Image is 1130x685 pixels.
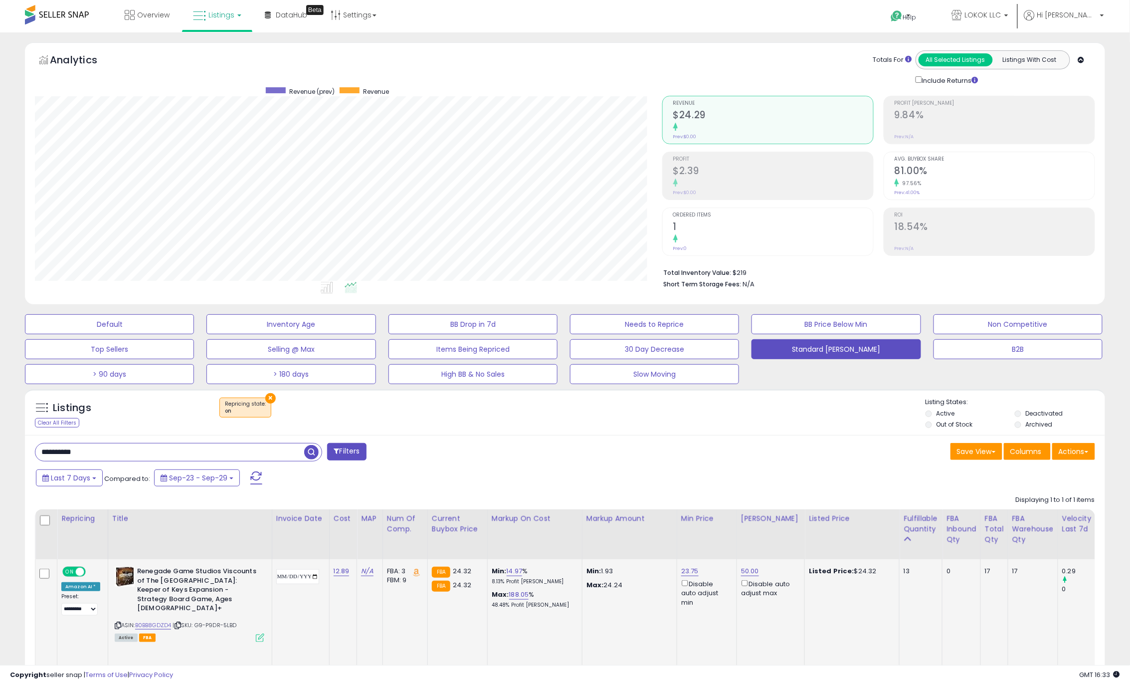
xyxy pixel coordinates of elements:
label: Out of Stock [937,420,973,429]
div: Num of Comp. [387,513,423,534]
small: FBA [432,581,450,592]
span: LOKOK LLC [965,10,1001,20]
b: Listed Price: [809,566,854,576]
button: Save View [950,443,1002,460]
button: All Selected Listings [919,53,993,66]
div: FBM: 9 [387,576,420,585]
h2: 9.84% [895,109,1095,123]
a: B0BB8GDZD4 [135,621,172,630]
a: 188.05 [509,590,529,600]
div: 0.29 [1062,567,1103,576]
div: Clear All Filters [35,418,79,428]
span: All listings currently available for purchase on Amazon [115,634,138,642]
th: CSV column name: cust_attr_3_Invoice Date [272,509,329,559]
b: Min: [492,566,507,576]
div: Totals For [873,55,912,65]
div: Disable auto adjust min [681,578,729,607]
a: Hi [PERSON_NAME] [1024,10,1104,32]
div: FBA Warehouse Qty [1012,513,1054,545]
small: FBA [432,567,450,578]
strong: Copyright [10,670,46,680]
div: Markup Amount [586,513,673,524]
span: Revenue [673,101,873,106]
span: Help [903,13,917,21]
span: 24.32 [453,580,471,590]
label: Active [937,409,955,418]
small: 97.56% [899,180,922,187]
div: Min Price [681,513,733,524]
span: 2025-10-8 16:33 GMT [1080,670,1120,680]
h2: $2.39 [673,165,873,179]
div: Title [112,513,268,524]
span: ON [63,568,76,576]
span: DataHub [276,10,307,20]
div: 17 [985,567,1000,576]
button: Standard [PERSON_NAME] [752,339,921,359]
div: ASIN: [115,567,264,641]
img: 51WGhcahm6L._SL40_.jpg [115,567,135,587]
h5: Listings [53,401,91,415]
button: 30 Day Decrease [570,339,739,359]
strong: Min: [586,566,601,576]
button: Default [25,314,194,334]
button: Actions [1052,443,1095,460]
button: Items Being Repriced [388,339,558,359]
button: High BB & No Sales [388,364,558,384]
button: × [265,393,276,404]
div: FBA inbound Qty [946,513,976,545]
th: The percentage added to the cost of goods (COGS) that forms the calculator for Min & Max prices. [487,509,582,559]
div: Current Buybox Price [432,513,483,534]
div: Listed Price [809,513,895,524]
div: seller snap | | [10,671,173,680]
button: > 180 days [206,364,376,384]
span: Hi [PERSON_NAME] [1037,10,1097,20]
div: Invoice Date [276,513,325,524]
h2: 81.00% [895,165,1095,179]
div: Repricing [61,513,104,524]
button: Sep-23 - Sep-29 [154,469,240,486]
span: | SKU: G9-P9DR-5LBD [173,621,237,629]
b: Total Inventory Value: [664,268,732,277]
div: on [225,408,266,415]
i: Get Help [891,10,903,22]
small: Prev: 0 [673,245,687,251]
b: Renegade Game Studios Viscounts of The [GEOGRAPHIC_DATA]: Keeper of Keys Expansion - Strategy Boa... [137,567,258,616]
b: Short Term Storage Fees: [664,280,742,288]
a: 14.97 [507,566,523,576]
span: Overview [137,10,170,20]
button: Top Sellers [25,339,194,359]
a: 23.75 [681,566,699,576]
div: FBA Total Qty [985,513,1004,545]
small: Prev: 41.00% [895,190,920,196]
button: Non Competitive [934,314,1103,334]
button: BB Price Below Min [752,314,921,334]
div: Disable auto adjust max [741,578,797,598]
h2: $24.29 [673,109,873,123]
span: N/A [743,279,755,289]
div: Cost [334,513,353,524]
button: > 90 days [25,364,194,384]
li: $219 [664,266,1088,278]
span: Compared to: [104,474,150,483]
button: Selling @ Max [206,339,376,359]
span: 24.32 [453,566,471,576]
a: 50.00 [741,566,759,576]
div: $24.32 [809,567,892,576]
small: Prev: N/A [895,134,914,140]
span: Avg. Buybox Share [895,157,1095,162]
button: B2B [934,339,1103,359]
a: Terms of Use [85,670,128,680]
div: Velocity Last 7d [1062,513,1099,534]
span: Columns [1010,447,1042,457]
div: Include Returns [908,74,990,86]
div: MAP [361,513,378,524]
div: Fulfillable Quantity [904,513,938,534]
p: Listing States: [926,398,1105,407]
a: Privacy Policy [129,670,173,680]
b: Max: [492,590,509,599]
div: Amazon AI * [61,582,100,591]
div: Markup on Cost [492,513,578,524]
a: 12.89 [334,566,350,576]
a: Help [883,2,936,32]
span: Profit [PERSON_NAME] [895,101,1095,106]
